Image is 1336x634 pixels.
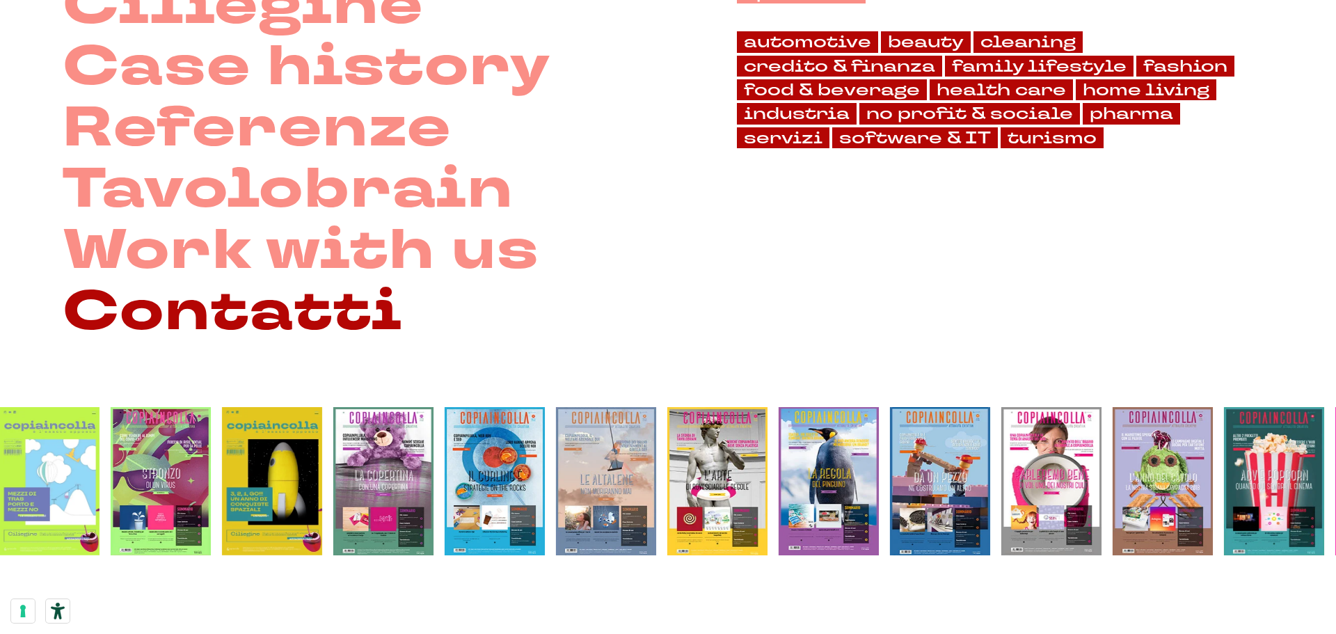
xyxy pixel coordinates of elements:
img: copertina numero 3 [1113,407,1213,555]
a: automotive [737,31,878,52]
img: copertina numero 1 [222,407,322,555]
a: turismo [1001,127,1104,148]
img: copertina numero 2 [1224,407,1324,555]
img: copertina numero 7 [667,407,768,555]
img: copertina numero 9 [445,407,545,555]
a: food & beverage [737,79,927,100]
a: no profit & sociale [859,103,1080,124]
a: Tavolobrain [63,159,514,220]
a: cleaning [973,31,1083,52]
a: Contatti [63,281,403,342]
a: Work with us [63,220,539,281]
a: fashion [1136,56,1234,77]
button: Le tue preferenze relative al consenso per le tecnologie di tracciamento [11,599,35,623]
a: Referenze [63,97,452,159]
a: health care [930,79,1073,100]
img: copertina numero 8 [556,407,656,555]
a: credito & finanza [737,56,942,77]
img: copertina numero 12 [111,407,211,555]
a: servizi [737,127,829,148]
a: software & IT [832,127,998,148]
a: beauty [881,31,971,52]
a: home living [1076,79,1216,100]
img: copertina numero 4 [1001,407,1102,555]
a: industria [737,103,857,124]
a: family lifestyle [945,56,1134,77]
img: copertina numero 5 [890,407,990,555]
a: pharma [1083,103,1180,124]
button: Strumenti di accessibilità [46,599,70,623]
img: copertina numero 10 [333,407,434,555]
img: copertina numero 6 [779,407,879,555]
a: Case history [63,36,551,97]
